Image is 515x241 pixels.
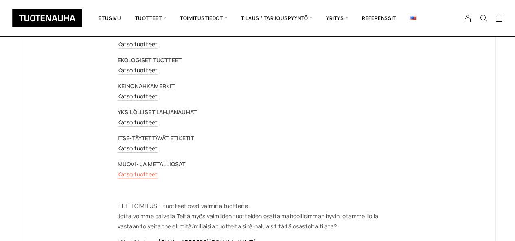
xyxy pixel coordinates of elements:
[234,6,319,30] span: Tilaus / Tarjouspyyntö
[118,134,194,142] strong: ITSE-TÄYTETTÄVÄT ETIKETIT
[118,108,197,116] strong: YKSILÖLLISET LAHJANAUHAT
[355,6,403,30] a: Referenssit
[410,16,416,20] img: English
[12,9,82,27] img: Tuotenauha Oy
[92,6,128,30] a: Etusivu
[460,15,476,22] a: My Account
[118,170,158,178] a: Katso tuotteet
[118,160,186,168] strong: MUOVI- JA METALLIOSAT
[118,56,182,64] strong: EKOLOGISET TUOTTEET
[118,144,158,152] a: Katso tuotteet
[476,15,491,22] button: Search
[118,40,158,48] a: Katso tuotteet
[118,92,158,100] a: Katso tuotteet
[118,118,158,126] a: Katso tuotteet
[118,66,158,74] a: Katso tuotteet
[319,6,355,30] span: Yritys
[118,82,175,90] strong: KEINONAHKAMERKIT
[128,6,173,30] span: Tuotteet
[173,6,234,30] span: Toimitustiedot
[118,201,398,231] p: HETI TOIMITUS – tuotteet ovat valmiita tuotteita. Jotta voimme palvella Teitä myös valmiiden tuot...
[495,14,503,24] a: Cart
